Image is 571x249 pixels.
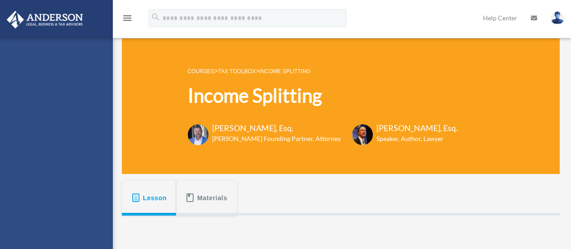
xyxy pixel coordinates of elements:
h3: [PERSON_NAME], Esq. [376,122,458,134]
a: COURSES [188,68,214,75]
h1: Income Splitting [188,82,458,109]
a: Income Splitting [260,68,311,75]
a: menu [122,16,133,23]
img: Scott-Estill-Headshot.png [352,124,373,145]
img: Toby-circle-head.png [188,124,209,145]
p: > > [188,66,458,77]
span: Materials [197,190,227,206]
i: search [151,12,161,22]
h6: [PERSON_NAME] Founding Partner, Attorney [212,134,341,143]
h3: [PERSON_NAME], Esq. [212,122,341,134]
span: Lesson [143,190,167,206]
img: User Pic [551,11,564,24]
h6: Speaker, Author, Lawyer [376,134,446,143]
img: Anderson Advisors Platinum Portal [4,11,86,28]
i: menu [122,13,133,23]
a: Tax Toolbox [218,68,255,75]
